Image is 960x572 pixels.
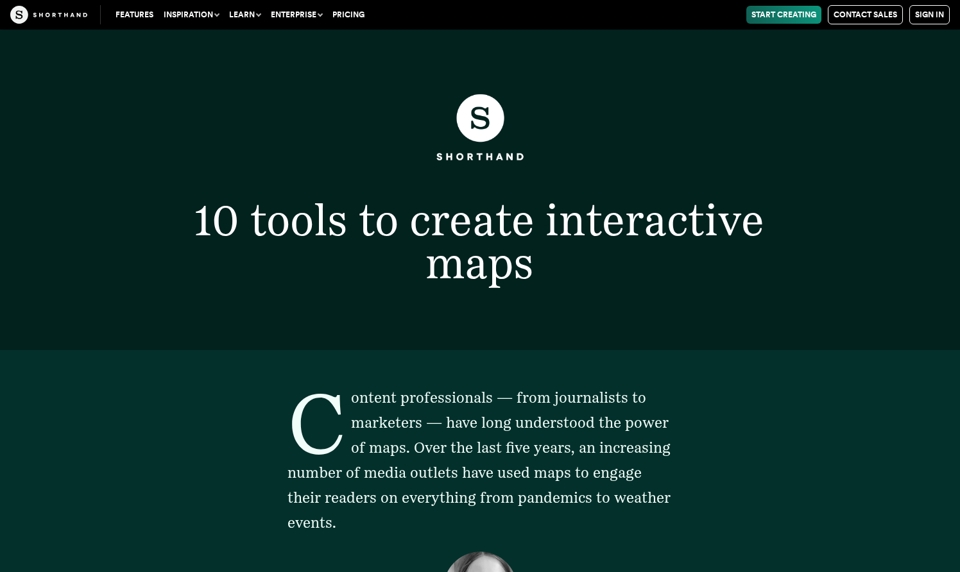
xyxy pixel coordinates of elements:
button: Inspiration [159,6,224,24]
a: Start Creating [746,6,821,24]
button: Learn [224,6,266,24]
button: Enterprise [266,6,327,24]
a: Contact Sales [828,5,903,24]
span: Content professionals — from journalists to marketers — have long understood the power of maps. O... [287,389,671,532]
a: Pricing [327,6,370,24]
img: The Craft [10,6,87,24]
a: Sign in [909,5,950,24]
h1: 10 tools to create interactive maps [116,198,843,285]
a: Features [110,6,159,24]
